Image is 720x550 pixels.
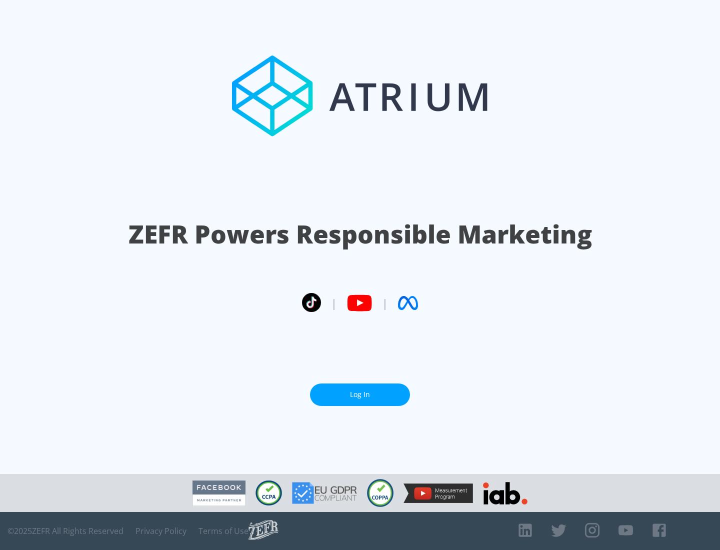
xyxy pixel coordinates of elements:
img: CCPA Compliant [255,480,282,505]
a: Log In [310,383,410,406]
img: YouTube Measurement Program [403,483,473,503]
span: | [382,295,388,310]
span: | [331,295,337,310]
a: Privacy Policy [135,526,186,536]
img: Facebook Marketing Partner [192,480,245,506]
img: IAB [483,482,527,504]
h1: ZEFR Powers Responsible Marketing [128,217,592,251]
img: COPPA Compliant [367,479,393,507]
span: © 2025 ZEFR All Rights Reserved [7,526,123,536]
a: Terms of Use [198,526,248,536]
img: GDPR Compliant [292,482,357,504]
